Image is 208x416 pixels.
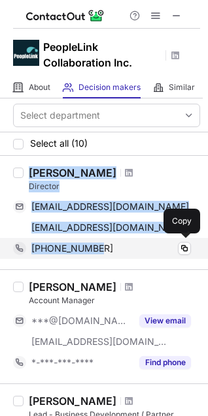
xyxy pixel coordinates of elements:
[43,39,161,70] h1: PeopleLink Collaboration Inc.
[29,181,200,192] div: Director
[31,222,189,233] span: [EMAIL_ADDRESS][DOMAIN_NAME]
[20,109,100,122] div: Select department
[78,82,141,93] span: Decision makers
[169,82,195,93] span: Similar
[29,280,116,293] div: [PERSON_NAME]
[31,336,167,348] span: [EMAIL_ADDRESS][DOMAIN_NAME]
[139,356,191,369] button: Reveal Button
[26,8,105,23] img: ContactOut v5.3.10
[31,243,113,254] span: [PHONE_NUMBER]
[29,82,50,93] span: About
[31,315,131,327] span: ***@[DOMAIN_NAME]
[13,40,39,66] img: 2a302e92c30d1eacb7590be31107a085
[29,394,116,408] div: [PERSON_NAME]
[31,201,189,213] span: [EMAIL_ADDRESS][DOMAIN_NAME]
[29,166,116,179] div: [PERSON_NAME]
[29,295,200,306] div: Account Manager
[139,314,191,327] button: Reveal Button
[30,138,88,149] span: Select all (10)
